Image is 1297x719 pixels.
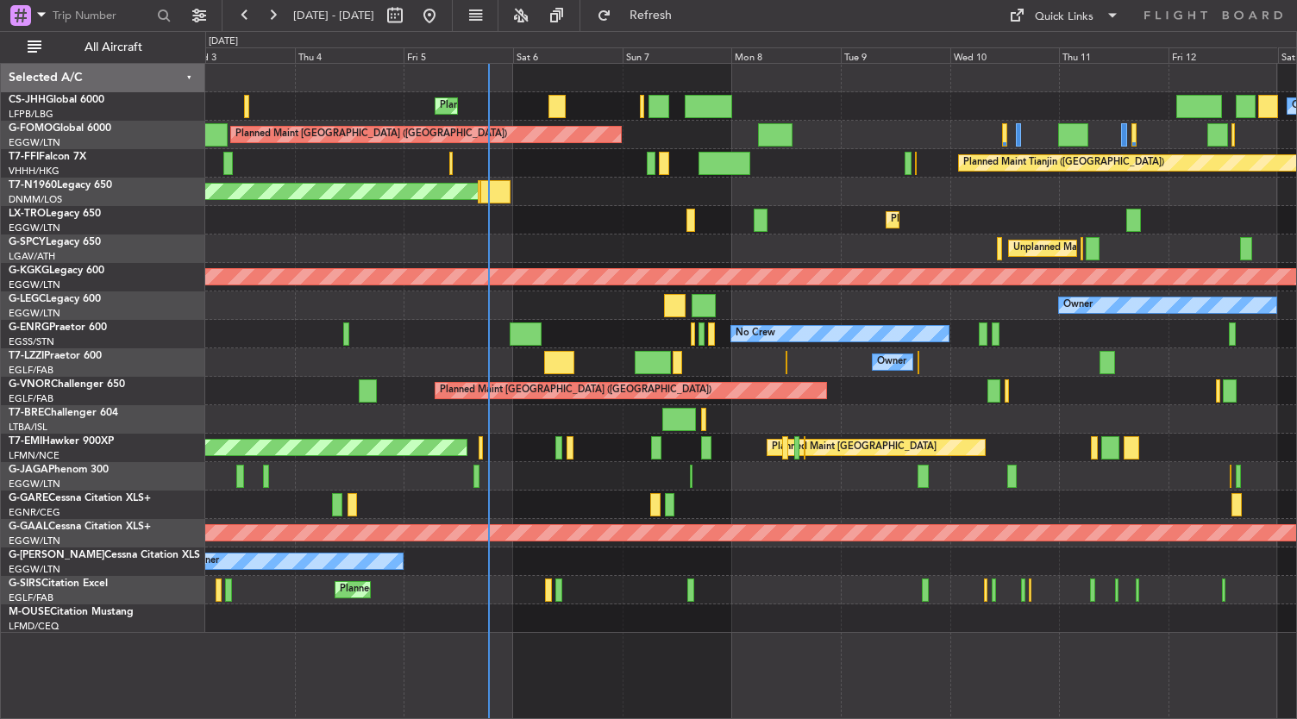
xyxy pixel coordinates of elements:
span: T7-FFI [9,152,39,162]
a: G-LEGCLegacy 600 [9,294,101,304]
a: CS-JHHGlobal 6000 [9,95,104,105]
div: Quick Links [1035,9,1093,26]
a: LFMD/CEQ [9,620,59,633]
a: T7-EMIHawker 900XP [9,436,114,447]
span: Refresh [615,9,687,22]
div: No Crew [736,321,775,347]
a: DNMM/LOS [9,193,62,206]
span: G-LEGC [9,294,46,304]
a: T7-N1960Legacy 650 [9,180,112,191]
div: Fri 5 [404,47,513,63]
span: T7-LZZI [9,351,44,361]
a: EGGW/LTN [9,563,60,576]
a: G-SIRSCitation Excel [9,578,108,589]
a: G-[PERSON_NAME]Cessna Citation XLS [9,550,200,560]
div: Owner [1063,292,1093,318]
div: Planned Maint [GEOGRAPHIC_DATA] ([GEOGRAPHIC_DATA]) [440,378,711,403]
a: T7-BREChallenger 604 [9,408,118,418]
span: LX-TRO [9,209,46,219]
input: Trip Number [53,3,152,28]
a: LFMN/NCE [9,449,60,462]
a: EGGW/LTN [9,478,60,491]
div: Tue 9 [841,47,950,63]
span: CS-JHH [9,95,46,105]
div: Mon 8 [731,47,841,63]
span: T7-EMI [9,436,42,447]
div: Planned Maint [GEOGRAPHIC_DATA] [772,435,937,460]
div: Thu 4 [295,47,404,63]
button: All Aircraft [19,34,187,61]
span: [DATE] - [DATE] [293,8,374,23]
div: Wed 10 [950,47,1060,63]
div: [DATE] [209,34,238,49]
a: EGLF/FAB [9,591,53,604]
div: Sat 6 [513,47,623,63]
button: Refresh [589,2,692,29]
div: Planned Maint Tianjin ([GEOGRAPHIC_DATA]) [963,150,1164,176]
a: EGGW/LTN [9,278,60,291]
a: T7-FFIFalcon 7X [9,152,86,162]
a: LX-TROLegacy 650 [9,209,101,219]
div: Thu 11 [1059,47,1169,63]
span: G-GAAL [9,522,48,532]
div: Wed 3 [185,47,295,63]
div: Fri 12 [1169,47,1278,63]
span: T7-N1960 [9,180,57,191]
span: M-OUSE [9,607,50,617]
a: G-ENRGPraetor 600 [9,322,107,333]
span: G-[PERSON_NAME] [9,550,104,560]
div: Planned Maint [GEOGRAPHIC_DATA] ([GEOGRAPHIC_DATA]) [235,122,507,147]
span: G-GARE [9,493,48,503]
a: LGAV/ATH [9,250,55,263]
a: EGGW/LTN [9,136,60,149]
a: EGSS/STN [9,335,54,348]
a: G-GARECessna Citation XLS+ [9,493,151,503]
a: T7-LZZIPraetor 600 [9,351,102,361]
div: Owner [877,349,906,375]
a: EGLF/FAB [9,364,53,377]
a: EGLF/FAB [9,392,53,405]
div: Planned Maint [GEOGRAPHIC_DATA] ([GEOGRAPHIC_DATA]) [440,93,711,119]
span: G-FOMO [9,123,53,134]
a: G-JAGAPhenom 300 [9,465,109,475]
div: Sun 7 [623,47,732,63]
div: Unplanned Maint [GEOGRAPHIC_DATA] ([PERSON_NAME] Intl) [1013,235,1293,261]
a: EGGW/LTN [9,307,60,320]
span: G-JAGA [9,465,48,475]
a: G-GAALCessna Citation XLS+ [9,522,151,532]
div: Planned Maint Dusseldorf [891,207,1004,233]
div: Planned Maint [GEOGRAPHIC_DATA] ([GEOGRAPHIC_DATA]) [340,577,611,603]
a: G-SPCYLegacy 650 [9,237,101,247]
a: VHHH/HKG [9,165,60,178]
a: LTBA/ISL [9,421,47,434]
a: EGGW/LTN [9,535,60,547]
a: G-FOMOGlobal 6000 [9,123,111,134]
span: All Aircraft [45,41,182,53]
a: EGNR/CEG [9,506,60,519]
a: EGGW/LTN [9,222,60,234]
a: G-KGKGLegacy 600 [9,266,104,276]
span: G-KGKG [9,266,49,276]
button: Quick Links [1000,2,1128,29]
a: LFPB/LBG [9,108,53,121]
span: T7-BRE [9,408,44,418]
span: G-VNOR [9,379,51,390]
a: G-VNORChallenger 650 [9,379,125,390]
span: G-SPCY [9,237,46,247]
span: G-SIRS [9,578,41,589]
a: M-OUSECitation Mustang [9,607,134,617]
span: G-ENRG [9,322,49,333]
